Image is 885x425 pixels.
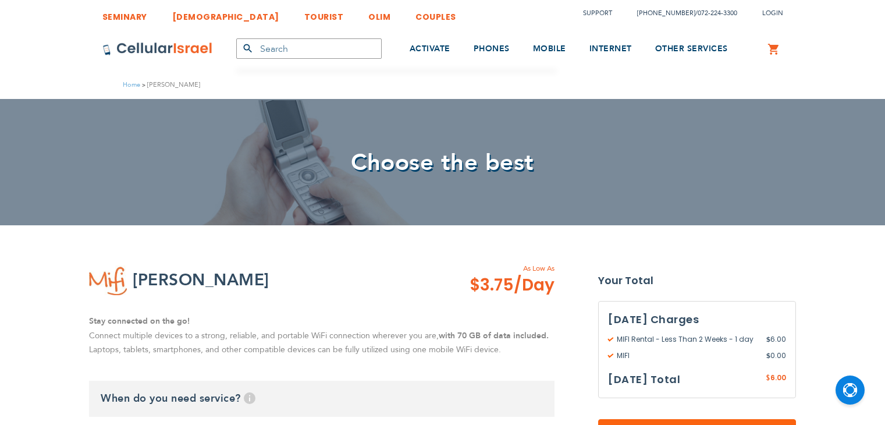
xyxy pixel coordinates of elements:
a: TOURIST [304,3,344,24]
strong: with 70 GB of data included. [439,330,549,341]
li: [PERSON_NAME] [140,79,200,90]
span: PHONES [474,43,510,54]
a: ACTIVATE [410,27,450,71]
span: Choose the best [351,147,534,179]
span: 6.00 [770,373,786,382]
a: MOBILE [533,27,566,71]
span: MIFI Rental - Less Than 2 Weeks - 1 day [608,334,766,345]
p: Connect multiple devices to a strong, reliable, and portable WiFi connection wherever you are, La... [89,314,555,357]
img: MIFI Rental [89,265,127,295]
span: As Low As [438,263,555,274]
a: INTERNET [589,27,632,71]
span: OTHER SERVICES [655,43,728,54]
a: COUPLES [415,3,456,24]
a: [PHONE_NUMBER] [637,9,695,17]
span: MOBILE [533,43,566,54]
a: OLIM [368,3,390,24]
a: SEMINARY [102,3,147,24]
li: / [625,5,737,22]
h2: [PERSON_NAME] [133,268,269,292]
a: 072-224-3300 [698,9,737,17]
a: OTHER SERVICES [655,27,728,71]
span: 6.00 [766,334,786,345]
a: PHONES [474,27,510,71]
h3: When do you need service? [89,381,555,417]
input: Search [236,38,382,59]
span: /Day [514,274,555,297]
strong: Stay connected on the go! [89,316,190,327]
a: [DEMOGRAPHIC_DATA] [172,3,279,24]
span: 0.00 [766,350,786,361]
a: Support [583,9,612,17]
h3: [DATE] Total [608,371,680,388]
h3: [DATE] Charges [608,311,786,328]
span: ACTIVATE [410,43,450,54]
img: Cellular Israel Logo [102,42,213,56]
a: Home [123,80,140,89]
span: $ [766,334,770,345]
span: $3.75 [470,274,555,297]
strong: Your Total [598,272,796,289]
span: MIFI [608,350,766,361]
span: INTERNET [589,43,632,54]
span: Login [762,9,783,17]
span: Help [244,392,255,404]
span: $ [766,350,770,361]
span: $ [766,373,770,384]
